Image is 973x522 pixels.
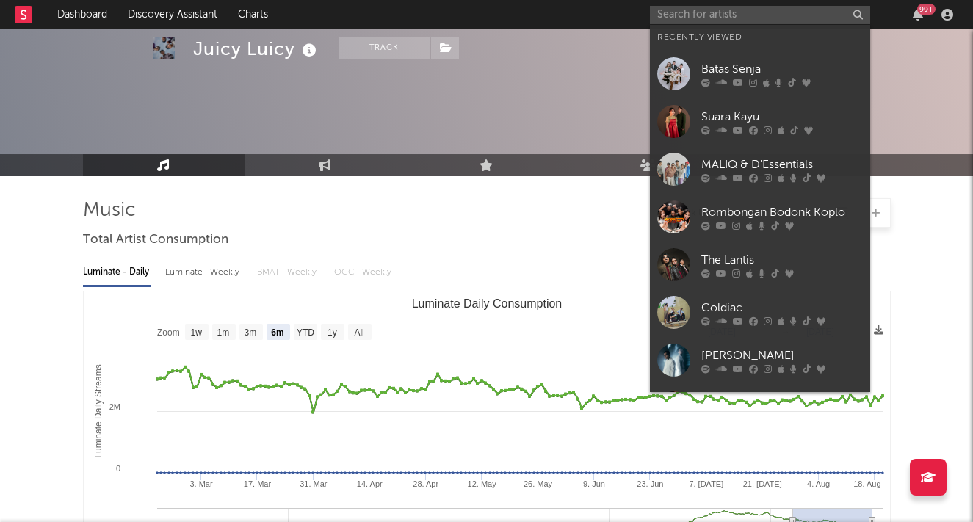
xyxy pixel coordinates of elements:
[650,289,870,336] a: Coldiac
[701,251,863,269] div: The Lantis
[328,327,337,338] text: 1y
[853,479,880,488] text: 18. Aug
[83,231,228,249] span: Total Artist Consumption
[523,479,552,488] text: 26. May
[296,327,314,338] text: YTD
[339,37,430,59] button: Track
[165,260,242,285] div: Luminate - Weekly
[189,479,213,488] text: 3. Mar
[742,479,781,488] text: 21. [DATE]
[356,479,382,488] text: 14. Apr
[650,145,870,193] a: MALIQ & D'Essentials
[300,479,328,488] text: 31. Mar
[701,203,863,221] div: Rombongan Bodonk Koplo
[190,327,202,338] text: 1w
[157,327,180,338] text: Zoom
[243,479,271,488] text: 17. Mar
[913,9,923,21] button: 99+
[650,6,870,24] input: Search for artists
[917,4,936,15] div: 99 +
[701,60,863,78] div: Batas Senja
[582,479,604,488] text: 9. Jun
[657,29,863,46] div: Recently Viewed
[109,402,120,411] text: 2M
[701,347,863,364] div: [PERSON_NAME]
[807,479,830,488] text: 4. Aug
[701,299,863,316] div: Coldiac
[411,297,562,310] text: Luminate Daily Consumption
[701,156,863,173] div: MALIQ & D'Essentials
[650,50,870,98] a: Batas Senja
[83,260,151,285] div: Luminate - Daily
[650,336,870,384] a: [PERSON_NAME]
[244,327,256,338] text: 3m
[354,327,363,338] text: All
[193,37,320,61] div: Juicy Luicy
[467,479,496,488] text: 12. May
[689,479,723,488] text: 7. [DATE]
[115,464,120,473] text: 0
[701,108,863,126] div: Suara Kayu
[637,479,663,488] text: 23. Jun
[650,384,870,432] a: [PERSON_NAME]
[650,241,870,289] a: The Lantis
[650,98,870,145] a: Suara Kayu
[217,327,229,338] text: 1m
[650,193,870,241] a: Rombongan Bodonk Koplo
[271,327,283,338] text: 6m
[93,364,103,457] text: Luminate Daily Streams
[413,479,438,488] text: 28. Apr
